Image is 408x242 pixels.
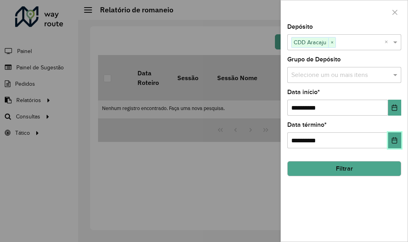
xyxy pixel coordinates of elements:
label: Data término [287,120,327,130]
button: Choose Date [388,132,401,148]
label: Depósito [287,22,313,31]
span: CDD Aracaju [292,37,328,47]
label: Grupo de Depósito [287,55,341,64]
span: × [328,38,335,47]
button: Filtrar [287,161,401,176]
button: Choose Date [388,100,401,116]
label: Data início [287,87,320,97]
span: Clear all [384,37,391,47]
